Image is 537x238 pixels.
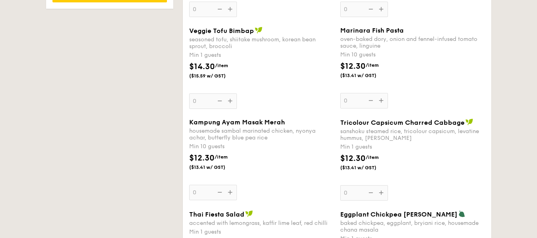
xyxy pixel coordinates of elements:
[340,220,485,233] div: baked chickpea, eggplant, bryiani rice, housemade chana masala
[366,62,379,68] span: /item
[340,164,394,171] span: ($13.41 w/ GST)
[189,73,243,79] span: ($15.59 w/ GST)
[189,220,334,226] div: accented with lemongrass, kaffir lime leaf, red chilli
[366,155,379,160] span: /item
[189,118,285,126] span: Kampung Ayam Masak Merah
[340,72,394,79] span: ($13.41 w/ GST)
[340,119,465,126] span: Tricolour Capsicum Charred Cabbage
[189,62,215,72] span: $14.30
[340,154,366,163] span: $12.30
[189,153,215,163] span: $12.30
[245,210,253,217] img: icon-vegan.f8ff3823.svg
[189,228,334,236] div: Min 1 guests
[458,210,465,217] img: icon-vegetarian.fe4039eb.svg
[465,118,473,126] img: icon-vegan.f8ff3823.svg
[189,51,334,59] div: Min 1 guests
[215,154,228,160] span: /item
[340,36,485,49] div: oven-baked dory, onion and fennel-infused tomato sauce, linguine
[340,128,485,141] div: sanshoku steamed rice, tricolour capsicum, levatine hummus, [PERSON_NAME]
[340,211,458,218] span: Eggplant Chickpea [PERSON_NAME]
[189,211,244,218] span: Thai Fiesta Salad
[340,62,366,71] span: $12.30
[255,27,263,34] img: icon-vegan.f8ff3823.svg
[340,51,485,59] div: Min 10 guests
[189,143,334,151] div: Min 10 guests
[189,27,254,35] span: Veggie Tofu Bimbap
[340,27,404,34] span: Marinara Fish Pasta
[189,164,243,170] span: ($13.41 w/ GST)
[189,36,334,50] div: seasoned tofu, shiitake mushroom, korean bean sprout, broccoli
[215,63,228,68] span: /item
[340,143,485,151] div: Min 1 guests
[189,128,334,141] div: housemade sambal marinated chicken, nyonya achar, butterfly blue pea rice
